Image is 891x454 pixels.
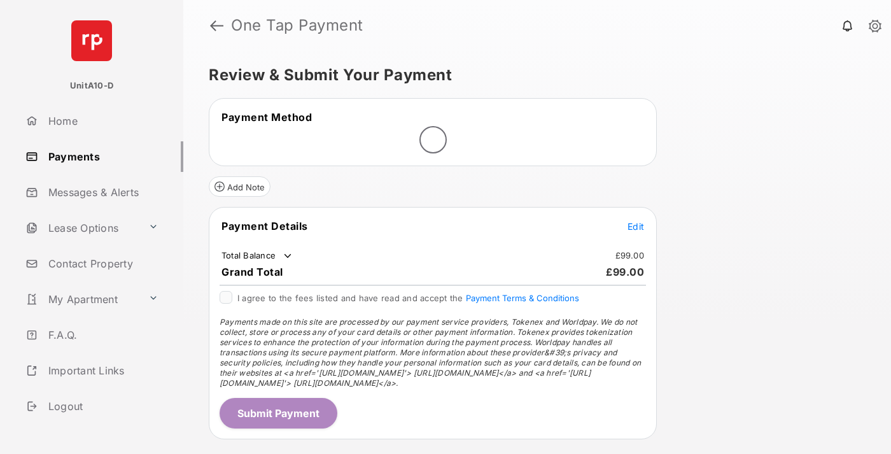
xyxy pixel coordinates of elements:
span: Payments made on this site are processed by our payment service providers, Tokenex and Worldpay. ... [220,317,641,388]
button: I agree to the fees listed and have read and accept the [466,293,579,303]
img: svg+xml;base64,PHN2ZyB4bWxucz0iaHR0cDovL3d3dy53My5vcmcvMjAwMC9zdmciIHdpZHRoPSI2NCIgaGVpZ2h0PSI2NC... [71,20,112,61]
a: Messages & Alerts [20,177,183,208]
span: £99.00 [606,266,644,278]
a: Logout [20,391,183,422]
a: My Apartment [20,284,143,315]
a: F.A.Q. [20,320,183,350]
span: Edit [628,221,644,232]
td: £99.00 [615,250,645,261]
strong: One Tap Payment [231,18,363,33]
h5: Review & Submit Your Payment [209,67,855,83]
p: UnitA10-D [70,80,113,92]
span: Payment Method [221,111,312,124]
a: Important Links [20,355,164,386]
span: Payment Details [221,220,308,232]
td: Total Balance [221,250,294,262]
button: Edit [628,220,644,232]
a: Contact Property [20,248,183,279]
button: Submit Payment [220,398,337,429]
a: Lease Options [20,213,143,243]
span: I agree to the fees listed and have read and accept the [237,293,579,303]
a: Payments [20,141,183,172]
span: Grand Total [221,266,283,278]
button: Add Note [209,176,270,197]
a: Home [20,106,183,136]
